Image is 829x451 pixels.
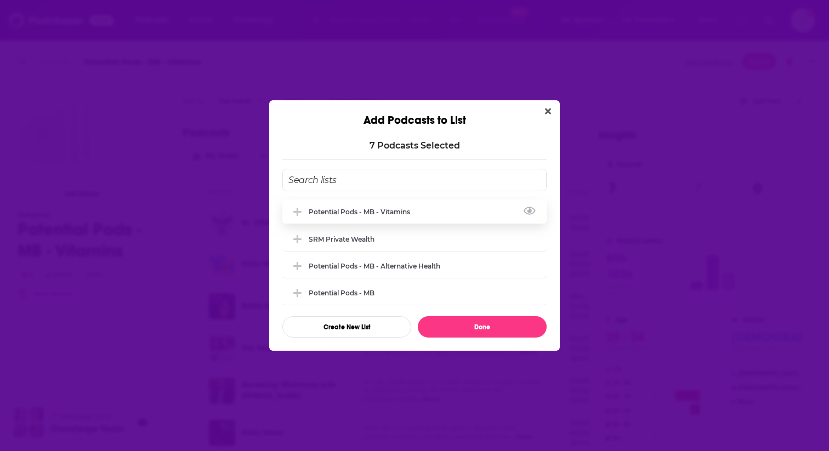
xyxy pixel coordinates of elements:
[282,169,547,338] div: Add Podcast To List
[309,289,374,297] div: Potential Pods - MB
[282,281,547,305] div: Potential Pods - MB
[410,214,417,215] button: View Link
[309,262,440,270] div: Potential Pods - MB - Alternative Health
[282,199,547,224] div: Potential Pods - MB - Vitamins
[282,169,547,191] input: Search lists
[541,105,555,118] button: Close
[309,235,374,243] div: SRM Private Wealth
[282,254,547,278] div: Potential Pods - MB - Alternative Health
[370,140,460,151] p: 7 Podcast s Selected
[309,208,417,216] div: Potential Pods - MB - Vitamins
[282,316,411,338] button: Create New List
[269,100,560,127] div: Add Podcasts to List
[282,227,547,251] div: SRM Private Wealth
[418,316,547,338] button: Done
